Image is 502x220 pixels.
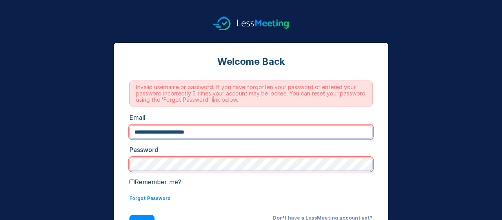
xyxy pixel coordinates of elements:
img: logo.svg [213,16,289,30]
label: Remember me? [129,178,181,186]
input: Remember me? [129,179,135,184]
div: Welcome Back [129,55,373,68]
span: Invalid username or password. If you have forgotten your password or entered your password incorr... [129,81,373,106]
div: Password [129,145,373,154]
div: Email [129,113,373,122]
a: Forgot Password [129,195,171,201]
